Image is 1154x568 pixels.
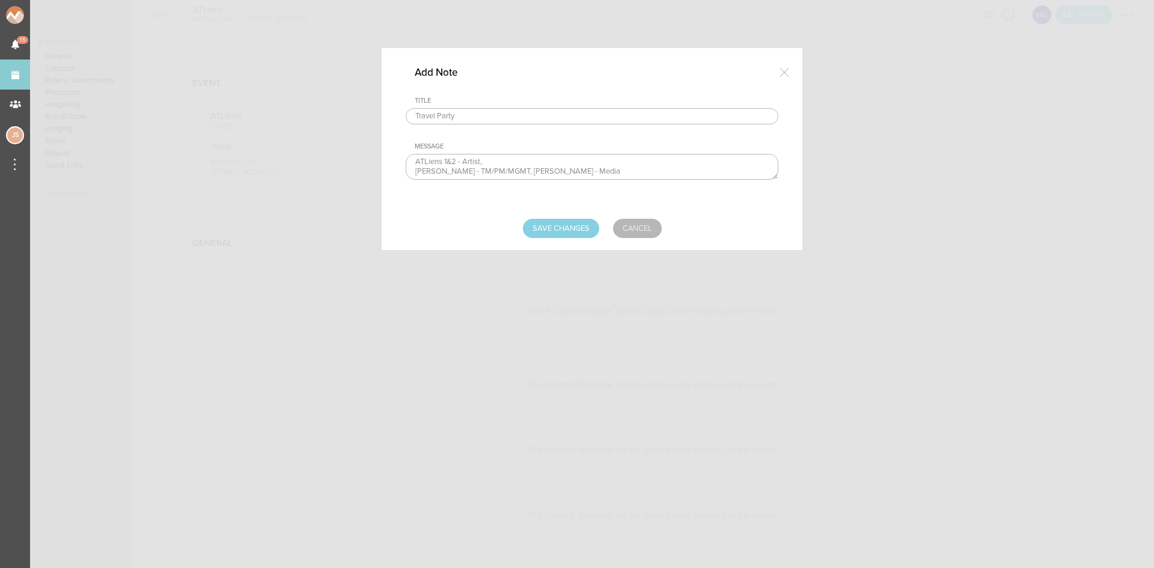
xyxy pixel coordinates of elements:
div: Message [415,142,778,151]
div: Jessica Smith [6,126,24,144]
div: Title [415,97,778,105]
h4: Add Note [415,66,476,79]
img: NOMAD [6,6,74,24]
a: Cancel [613,219,662,238]
input: Save Changes [523,219,599,238]
span: 15 [17,36,28,44]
